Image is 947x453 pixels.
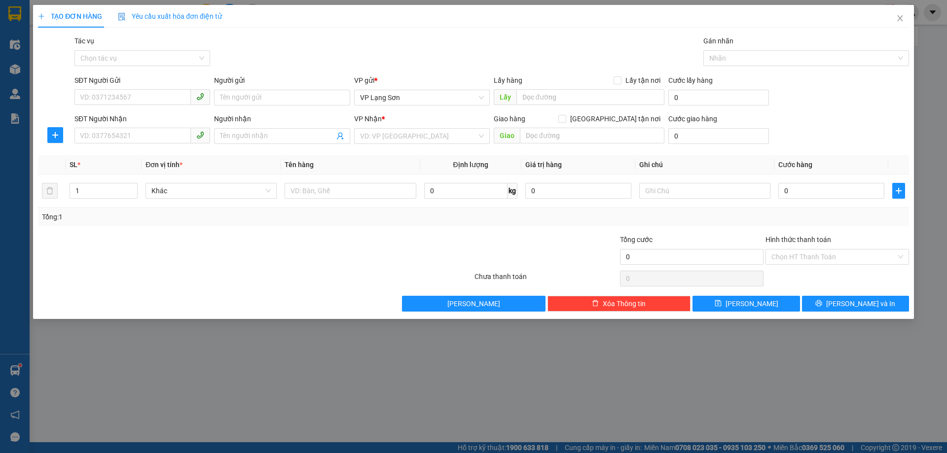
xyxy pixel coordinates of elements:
[494,89,516,105] span: Lấy
[494,76,522,84] span: Lấy hàng
[635,155,774,174] th: Ghi chú
[494,115,525,123] span: Giao hàng
[196,93,204,101] span: phone
[520,128,664,143] input: Dọc đường
[668,128,769,144] input: Cước giao hàng
[508,183,517,199] span: kg
[892,183,905,199] button: plus
[815,300,822,308] span: printer
[826,298,895,309] span: [PERSON_NAME] và In
[447,298,500,309] span: [PERSON_NAME]
[494,128,520,143] span: Giao
[38,13,45,20] span: plus
[639,183,770,199] input: Ghi Chú
[118,12,222,20] span: Yêu cầu xuất hóa đơn điện tử
[703,37,733,45] label: Gán nhãn
[74,113,210,124] div: SĐT Người Nhận
[285,183,416,199] input: VD: Bàn, Ghế
[547,296,691,312] button: deleteXóa Thông tin
[621,75,664,86] span: Lấy tận nơi
[360,90,484,105] span: VP Lạng Sơn
[402,296,546,312] button: [PERSON_NAME]
[692,296,800,312] button: save[PERSON_NAME]
[893,187,905,195] span: plus
[214,75,350,86] div: Người gửi
[603,298,646,309] span: Xóa Thông tin
[354,115,382,123] span: VP Nhận
[473,271,619,288] div: Chưa thanh toán
[146,161,182,169] span: Đơn vị tính
[453,161,488,169] span: Định lượng
[802,296,909,312] button: printer[PERSON_NAME] và In
[896,14,904,22] span: close
[516,89,664,105] input: Dọc đường
[525,183,631,199] input: 0
[354,75,490,86] div: VP gửi
[285,161,314,169] span: Tên hàng
[668,76,713,84] label: Cước lấy hàng
[42,211,365,222] div: Tổng: 1
[42,183,58,199] button: delete
[525,161,562,169] span: Giá trị hàng
[74,37,94,45] label: Tác vụ
[38,12,102,20] span: TẠO ĐƠN HÀNG
[48,131,63,139] span: plus
[726,298,778,309] span: [PERSON_NAME]
[620,236,653,244] span: Tổng cước
[214,113,350,124] div: Người nhận
[336,132,344,140] span: user-add
[118,13,126,21] img: icon
[566,113,664,124] span: [GEOGRAPHIC_DATA] tận nơi
[778,161,812,169] span: Cước hàng
[47,127,63,143] button: plus
[74,75,210,86] div: SĐT Người Gửi
[765,236,831,244] label: Hình thức thanh toán
[196,131,204,139] span: phone
[70,161,77,169] span: SL
[592,300,599,308] span: delete
[715,300,722,308] span: save
[668,90,769,105] input: Cước lấy hàng
[151,183,271,198] span: Khác
[886,5,914,33] button: Close
[668,115,717,123] label: Cước giao hàng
